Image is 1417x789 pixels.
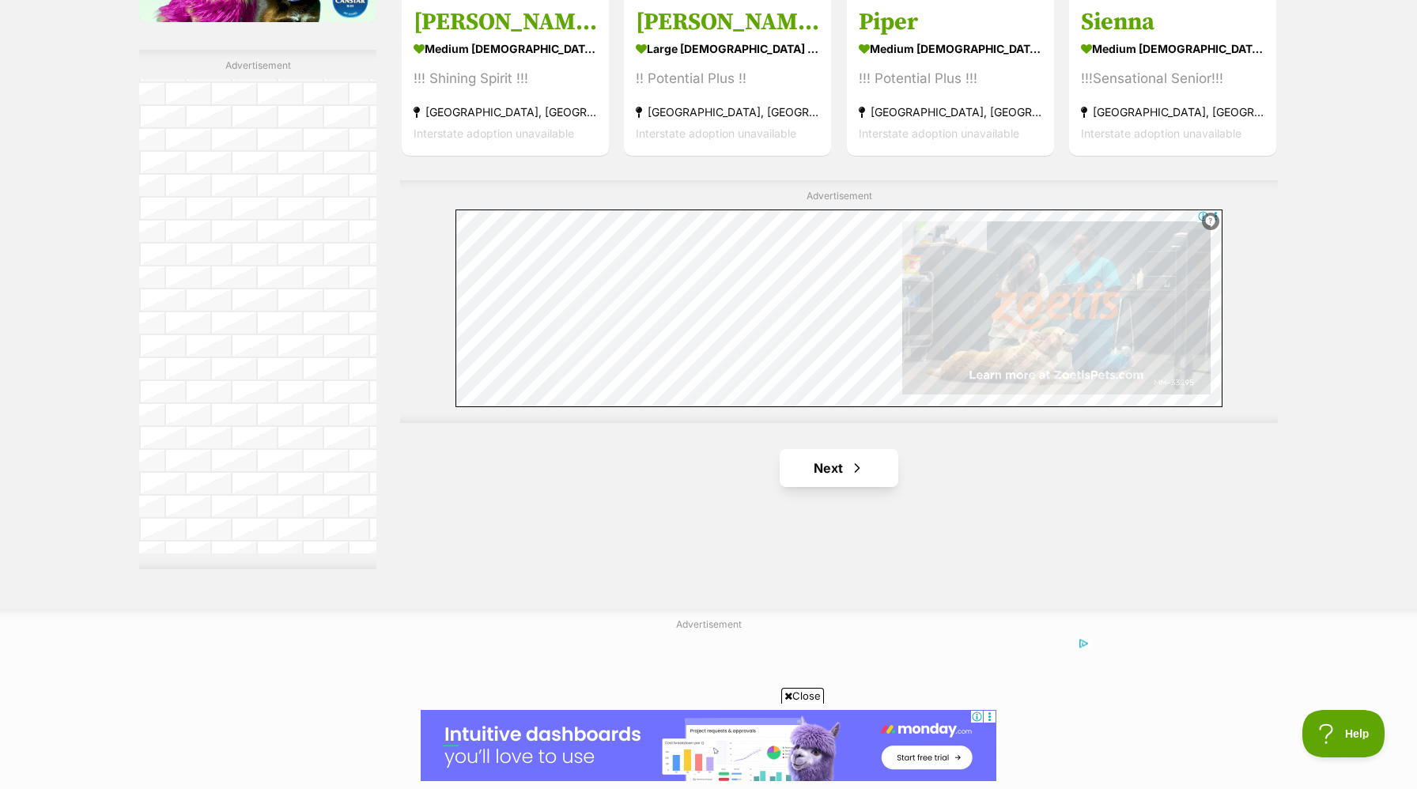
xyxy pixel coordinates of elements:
div: Advertisement [400,180,1278,423]
h3: [PERSON_NAME] [414,6,597,36]
strong: medium [DEMOGRAPHIC_DATA] Dog [859,36,1042,59]
strong: [GEOGRAPHIC_DATA], [GEOGRAPHIC_DATA] [636,100,819,122]
span: Interstate adoption unavailable [1081,126,1241,139]
nav: Pagination [400,449,1278,487]
img: info.svg [1204,214,1218,228]
span: Interstate adoption unavailable [859,126,1019,139]
div: !!! Potential Plus !!! [859,67,1042,89]
h3: Piper [859,6,1042,36]
h3: [PERSON_NAME] [636,6,819,36]
iframe: Advertisement [139,79,376,553]
a: Next page [780,449,898,487]
strong: [GEOGRAPHIC_DATA], [GEOGRAPHIC_DATA] [859,100,1042,122]
span: Close [781,688,824,704]
div: Advertisement [139,50,376,569]
span: Interstate adoption unavailable [636,126,796,139]
div: !! Potential Plus !! [636,67,819,89]
div: !!!Sensational Senior!!! [1081,67,1264,89]
strong: medium [DEMOGRAPHIC_DATA] Dog [1081,36,1264,59]
strong: medium [DEMOGRAPHIC_DATA] Dog [414,36,597,59]
iframe: Help Scout Beacon - Open [1302,710,1385,757]
span: Interstate adoption unavailable [414,126,574,139]
strong: large [DEMOGRAPHIC_DATA] Dog [636,36,819,59]
div: !!! Shining Spirit !!! [414,67,597,89]
iframe: Advertisement [421,710,996,781]
strong: [GEOGRAPHIC_DATA], [GEOGRAPHIC_DATA] [414,100,597,122]
h3: Sienna [1081,6,1264,36]
strong: [GEOGRAPHIC_DATA], [GEOGRAPHIC_DATA] [1081,100,1264,122]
